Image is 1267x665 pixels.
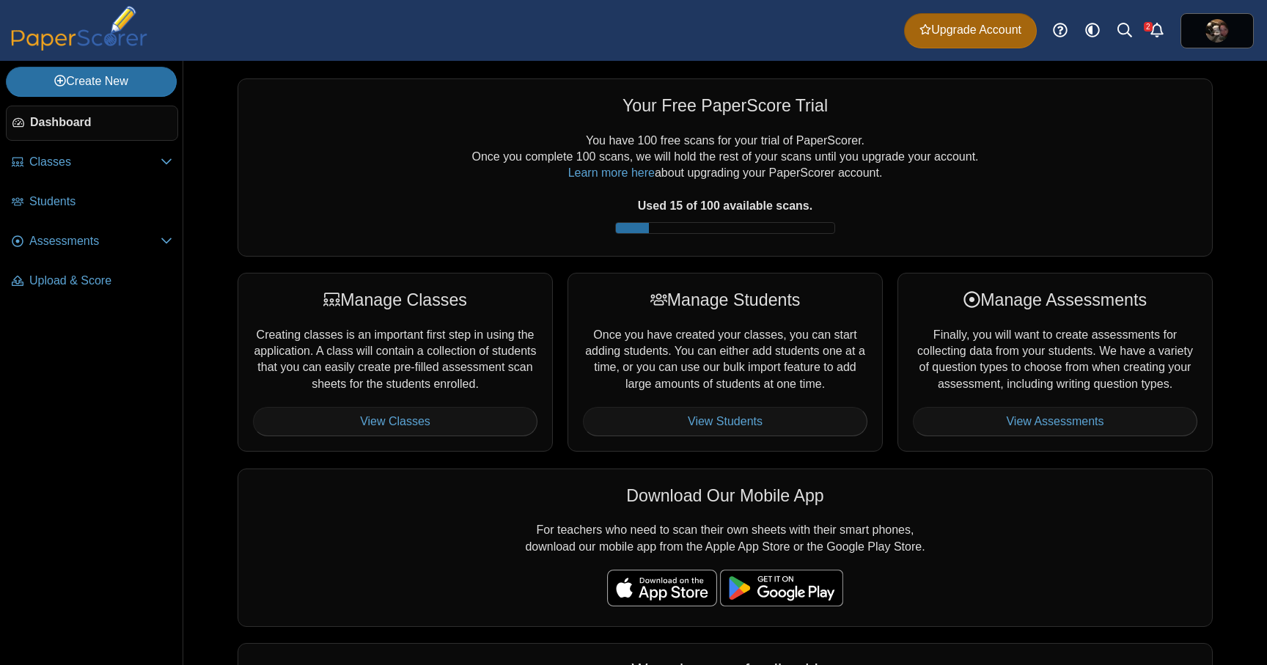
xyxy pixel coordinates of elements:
[253,133,1197,241] div: You have 100 free scans for your trial of PaperScorer. Once you complete 100 scans, we will hold ...
[583,407,867,436] a: View Students
[720,570,843,606] img: google-play-badge.png
[638,199,812,212] b: Used 15 of 100 available scans.
[29,273,172,289] span: Upload & Score
[29,154,161,170] span: Classes
[919,22,1021,38] span: Upgrade Account
[568,166,655,179] a: Learn more here
[897,273,1213,452] div: Finally, you will want to create assessments for collecting data from your students. We have a va...
[238,273,553,452] div: Creating classes is an important first step in using the application. A class will contain a coll...
[1205,19,1229,43] span: Alissa Packer
[1141,15,1173,47] a: Alerts
[253,407,537,436] a: View Classes
[6,106,178,141] a: Dashboard
[904,13,1037,48] a: Upgrade Account
[253,288,537,312] div: Manage Classes
[253,484,1197,507] div: Download Our Mobile App
[583,288,867,312] div: Manage Students
[913,288,1197,312] div: Manage Assessments
[29,194,172,210] span: Students
[6,145,178,180] a: Classes
[253,94,1197,117] div: Your Free PaperScore Trial
[6,185,178,220] a: Students
[1180,13,1254,48] a: ps.jo0vLZGqkczVgVaR
[913,407,1197,436] a: View Assessments
[607,570,717,606] img: apple-store-badge.svg
[1205,19,1229,43] img: ps.jo0vLZGqkczVgVaR
[30,114,172,131] span: Dashboard
[568,273,883,452] div: Once you have created your classes, you can start adding students. You can either add students on...
[238,469,1213,627] div: For teachers who need to scan their own sheets with their smart phones, download our mobile app f...
[6,6,153,51] img: PaperScorer
[6,67,177,96] a: Create New
[29,233,161,249] span: Assessments
[6,264,178,299] a: Upload & Score
[6,224,178,260] a: Assessments
[6,40,153,53] a: PaperScorer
